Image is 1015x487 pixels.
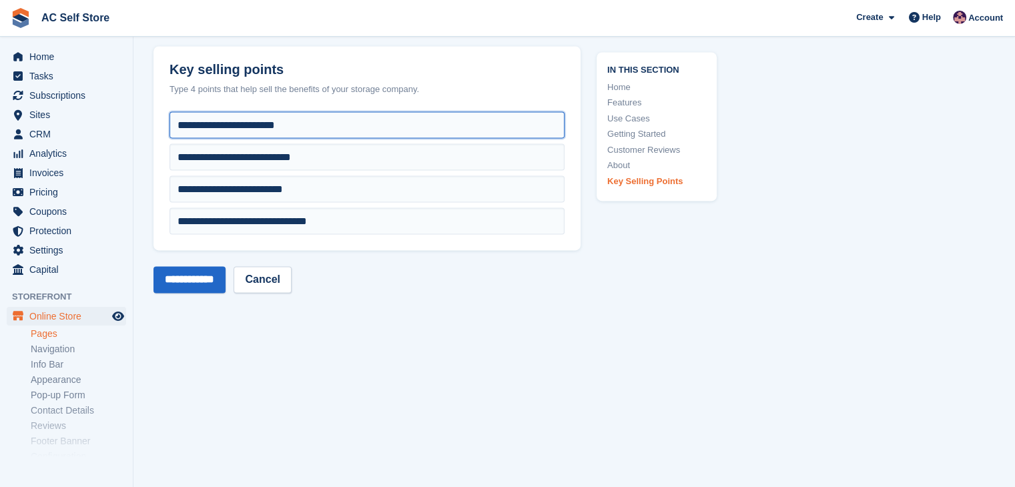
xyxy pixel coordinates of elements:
[607,175,706,188] a: Key Selling Points
[29,163,109,182] span: Invoices
[7,183,126,201] a: menu
[31,404,126,417] a: Contact Details
[29,241,109,260] span: Settings
[856,11,883,24] span: Create
[7,125,126,143] a: menu
[607,81,706,94] a: Home
[29,86,109,105] span: Subscriptions
[31,328,126,340] a: Pages
[922,11,941,24] span: Help
[7,105,126,124] a: menu
[29,47,109,66] span: Home
[29,105,109,124] span: Sites
[607,159,706,172] a: About
[31,343,126,356] a: Navigation
[7,202,126,221] a: menu
[607,127,706,141] a: Getting Started
[29,260,109,279] span: Capital
[12,290,133,304] span: Storefront
[7,260,126,279] a: menu
[7,221,126,240] a: menu
[7,86,126,105] a: menu
[29,67,109,85] span: Tasks
[31,374,126,386] a: Appearance
[968,11,1003,25] span: Account
[29,125,109,143] span: CRM
[953,11,966,24] img: Ted Cox
[7,163,126,182] a: menu
[29,183,109,201] span: Pricing
[7,144,126,163] a: menu
[31,420,126,432] a: Reviews
[29,202,109,221] span: Coupons
[11,8,31,28] img: stora-icon-8386f47178a22dfd0bd8f6a31ec36ba5ce8667c1dd55bd0f319d3a0aa187defe.svg
[170,83,565,96] div: Type 4 points that help sell the benefits of your storage company.
[607,143,706,157] a: Customer Reviews
[607,112,706,125] a: Use Cases
[31,389,126,402] a: Pop-up Form
[607,63,706,75] span: In this section
[31,435,126,448] a: Footer Banner
[36,7,115,29] a: AC Self Store
[7,241,126,260] a: menu
[607,96,706,109] a: Features
[31,450,126,463] a: Configuration
[31,358,126,371] a: Info Bar
[7,67,126,85] a: menu
[7,47,126,66] a: menu
[7,307,126,326] a: menu
[110,308,126,324] a: Preview store
[29,221,109,240] span: Protection
[170,62,565,77] h2: Key selling points
[234,266,291,293] a: Cancel
[29,307,109,326] span: Online Store
[29,144,109,163] span: Analytics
